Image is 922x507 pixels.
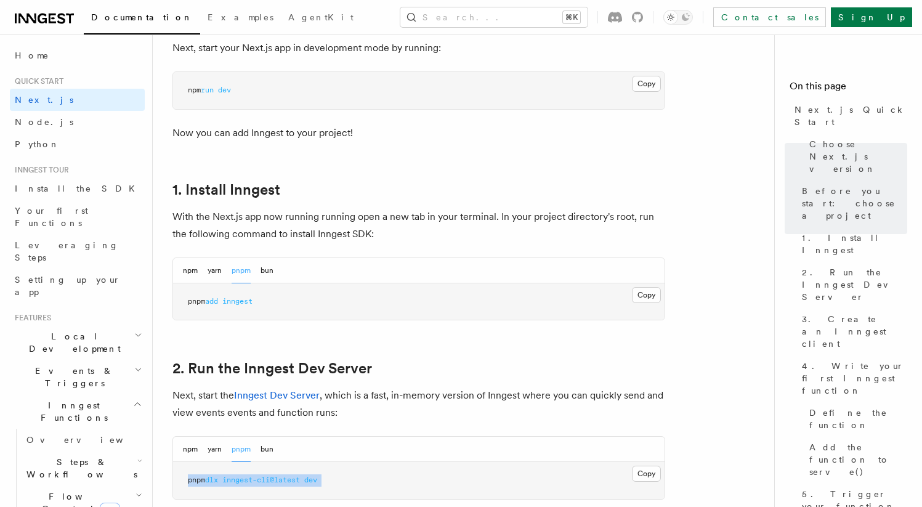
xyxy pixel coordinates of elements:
span: Before you start: choose a project [802,185,907,222]
a: Examples [200,4,281,33]
a: Before you start: choose a project [797,180,907,227]
span: pnpm [188,297,205,306]
a: Add the function to serve() [804,436,907,483]
span: 3. Create an Inngest client [802,313,907,350]
span: Quick start [10,76,63,86]
span: Overview [26,435,153,445]
a: 3. Create an Inngest client [797,308,907,355]
a: Leveraging Steps [10,234,145,269]
button: npm [183,437,198,462]
a: Home [10,44,145,67]
span: Next.js [15,95,73,105]
a: 2. Run the Inngest Dev Server [797,261,907,308]
span: run [201,86,214,94]
a: Node.js [10,111,145,133]
span: 1. Install Inngest [802,232,907,256]
a: Your first Functions [10,200,145,234]
span: pnpm [188,476,205,484]
button: yarn [208,258,222,283]
span: Setting up your app [15,275,121,297]
a: Inngest Dev Server [234,389,320,401]
button: bun [261,437,273,462]
span: dev [304,476,317,484]
a: Sign Up [831,7,912,27]
p: Next, start the , which is a fast, in-memory version of Inngest where you can quickly send and vi... [172,387,665,421]
a: AgentKit [281,4,361,33]
span: Python [15,139,60,149]
span: Leveraging Steps [15,240,119,262]
span: Choose Next.js version [809,138,907,175]
a: Define the function [804,402,907,436]
span: Local Development [10,330,134,355]
a: Choose Next.js version [804,133,907,180]
p: Now you can add Inngest to your project! [172,124,665,142]
span: Examples [208,12,273,22]
a: Overview [22,429,145,451]
a: 2. Run the Inngest Dev Server [172,360,372,377]
button: Steps & Workflows [22,451,145,485]
h4: On this page [790,79,907,99]
button: Inngest Functions [10,394,145,429]
span: dev [218,86,231,94]
span: Your first Functions [15,206,88,228]
span: Documentation [91,12,193,22]
span: inngest [222,297,253,306]
button: pnpm [232,437,251,462]
a: Next.js [10,89,145,111]
a: Setting up your app [10,269,145,303]
a: Install the SDK [10,177,145,200]
span: Events & Triggers [10,365,134,389]
span: inngest-cli@latest [222,476,300,484]
span: Inngest tour [10,165,69,175]
p: Next, start your Next.js app in development mode by running: [172,39,665,57]
button: Events & Triggers [10,360,145,394]
button: yarn [208,437,222,462]
span: Features [10,313,51,323]
button: pnpm [232,258,251,283]
span: dlx [205,476,218,484]
a: 4. Write your first Inngest function [797,355,907,402]
button: Local Development [10,325,145,360]
button: Toggle dark mode [663,10,693,25]
a: Python [10,133,145,155]
span: npm [188,86,201,94]
button: Copy [632,76,661,92]
span: Inngest Functions [10,399,133,424]
a: 1. Install Inngest [172,181,280,198]
button: bun [261,258,273,283]
span: AgentKit [288,12,354,22]
span: Install the SDK [15,184,142,193]
a: 1. Install Inngest [797,227,907,261]
span: 4. Write your first Inngest function [802,360,907,397]
span: add [205,297,218,306]
button: Copy [632,287,661,303]
span: Node.js [15,117,73,127]
span: Steps & Workflows [22,456,137,481]
span: Home [15,49,49,62]
p: With the Next.js app now running running open a new tab in your terminal. In your project directo... [172,208,665,243]
a: Contact sales [713,7,826,27]
span: Next.js Quick Start [795,103,907,128]
span: Add the function to serve() [809,441,907,478]
button: npm [183,258,198,283]
kbd: ⌘K [563,11,580,23]
button: Copy [632,466,661,482]
a: Documentation [84,4,200,34]
span: 2. Run the Inngest Dev Server [802,266,907,303]
a: Next.js Quick Start [790,99,907,133]
span: Define the function [809,407,907,431]
button: Search...⌘K [400,7,588,27]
